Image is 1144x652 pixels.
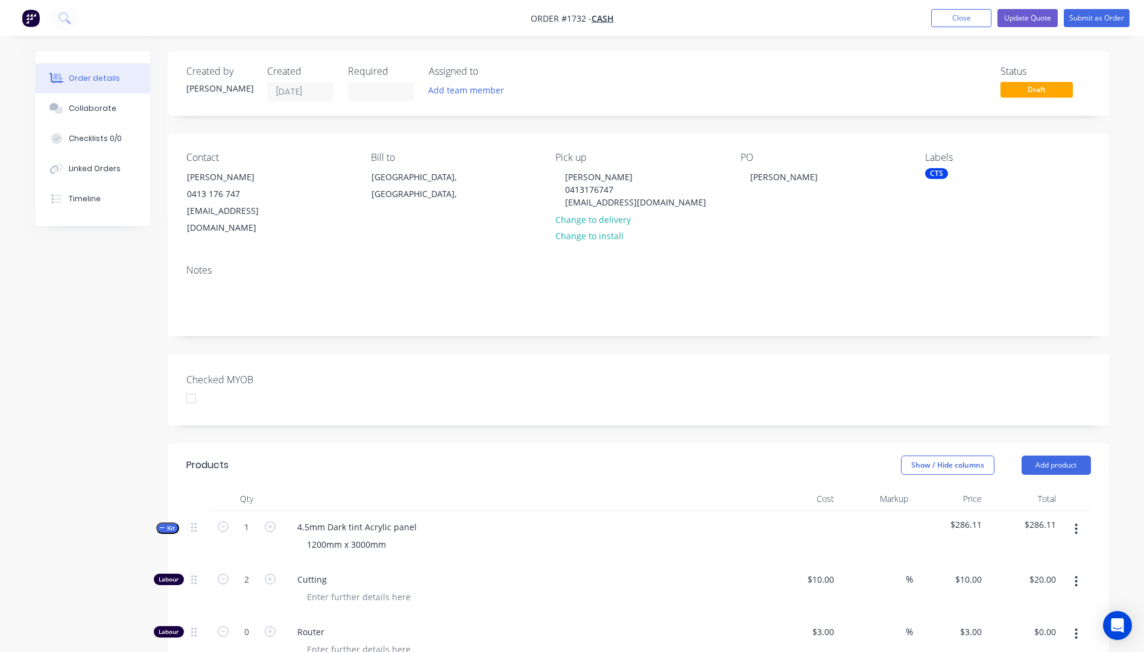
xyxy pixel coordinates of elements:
[36,93,150,124] button: Collaborate
[549,211,637,227] button: Change to delivery
[555,168,716,211] div: [PERSON_NAME] 0413176747 [EMAIL_ADDRESS][DOMAIN_NAME]
[931,9,991,27] button: Close
[906,572,913,586] span: %
[186,152,352,163] div: Contact
[991,518,1056,531] span: $286.11
[69,163,121,174] div: Linked Orders
[592,13,614,24] a: Cash
[22,9,40,27] img: Factory
[1000,82,1073,97] span: Draft
[918,518,982,531] span: $286.11
[422,82,510,98] button: Add team member
[997,9,1058,27] button: Update Quote
[371,169,472,202] div: [GEOGRAPHIC_DATA], [GEOGRAPHIC_DATA],
[186,458,229,472] div: Products
[186,66,253,77] div: Created by
[1103,611,1132,640] div: Open Intercom Messenger
[839,487,913,511] div: Markup
[36,124,150,154] button: Checklists 0/0
[187,202,287,236] div: [EMAIL_ADDRESS][DOMAIN_NAME]
[177,168,297,237] div: [PERSON_NAME]0413 176 747[EMAIL_ADDRESS][DOMAIN_NAME]
[901,456,994,475] button: Show / Hide columns
[549,228,630,244] button: Change to install
[987,487,1061,511] div: Total
[210,487,283,511] div: Qty
[36,63,150,93] button: Order details
[429,82,511,98] button: Add team member
[1022,456,1091,475] button: Add product
[1000,66,1091,77] div: Status
[36,154,150,184] button: Linked Orders
[765,487,839,511] div: Cost
[555,152,721,163] div: Pick up
[531,13,592,24] span: Order #1732 -
[297,625,760,638] span: Router
[429,66,549,77] div: Assigned to
[156,522,179,534] button: Kit
[36,184,150,214] button: Timeline
[186,82,253,95] div: [PERSON_NAME]
[69,73,120,84] div: Order details
[160,524,175,533] span: Kit
[297,536,396,553] div: 1200mm x 3000mm
[154,626,184,638] div: Labour
[267,66,333,77] div: Created
[297,573,760,586] span: Cutting
[187,186,287,202] div: 0413 176 747
[69,103,116,114] div: Collaborate
[186,265,1091,276] div: Notes
[371,152,536,163] div: Bill to
[741,152,906,163] div: PO
[69,193,101,204] div: Timeline
[288,518,426,536] div: 4.5mm Dark tint Acrylic panel
[925,152,1090,163] div: Labels
[741,168,827,186] div: [PERSON_NAME]
[913,487,987,511] div: Price
[187,169,287,186] div: [PERSON_NAME]
[1064,9,1130,27] button: Submit as Order
[69,133,122,144] div: Checklists 0/0
[154,574,184,585] div: Labour
[925,168,948,179] div: CTS
[906,625,913,639] span: %
[348,66,414,77] div: Required
[186,372,337,387] label: Checked MYOB
[361,168,482,207] div: [GEOGRAPHIC_DATA], [GEOGRAPHIC_DATA],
